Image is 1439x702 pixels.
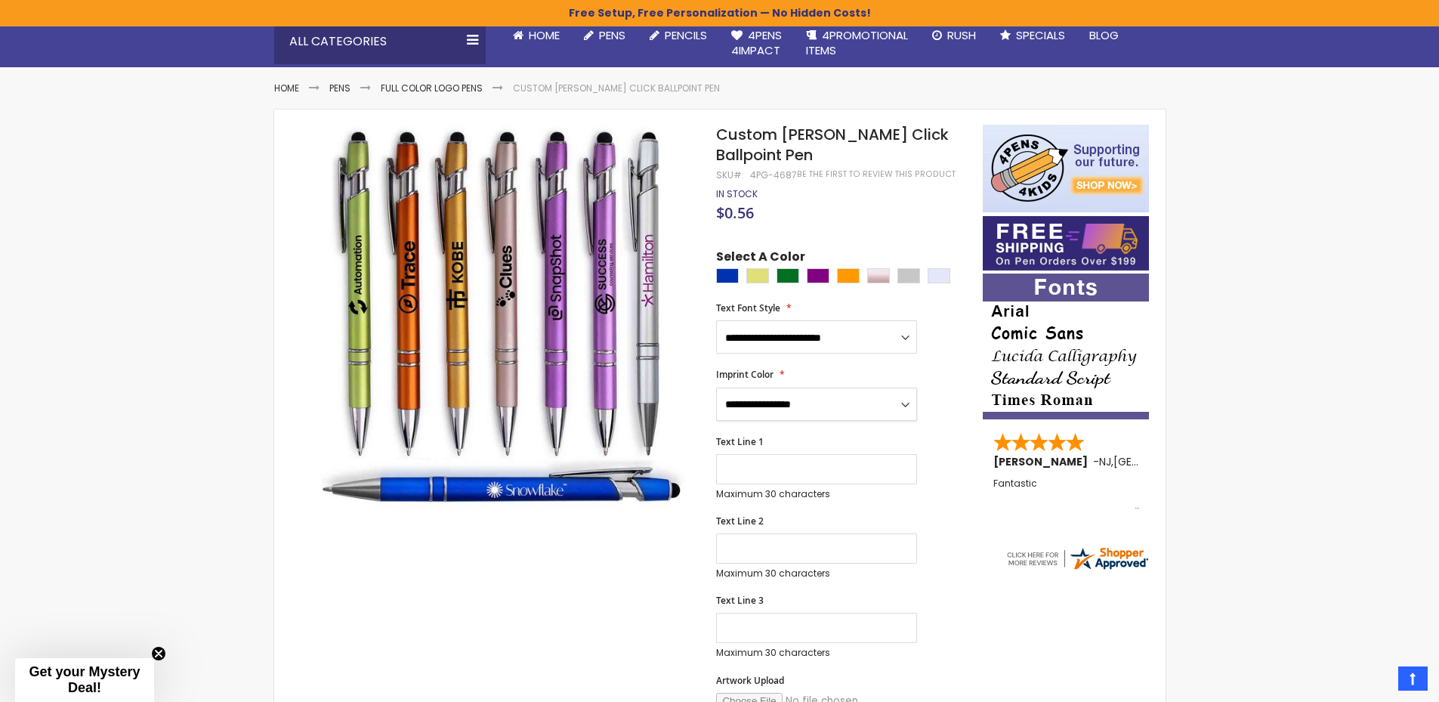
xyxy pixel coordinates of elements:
[716,268,739,283] div: Blue
[983,274,1149,419] img: font-personalization-examples
[529,27,560,43] span: Home
[716,203,754,223] span: $0.56
[1099,454,1111,469] span: NJ
[274,19,486,64] div: All Categories
[716,187,758,200] span: In stock
[746,268,769,283] div: Gold
[599,27,625,43] span: Pens
[719,19,794,68] a: 4Pens4impact
[501,19,572,52] a: Home
[716,302,780,314] span: Text Font Style
[716,594,764,607] span: Text Line 3
[897,268,920,283] div: Silver
[716,488,917,500] p: Maximum 30 characters
[983,125,1149,212] img: 4pens 4 kids
[794,19,920,68] a: 4PROMOTIONALITEMS
[750,169,797,181] div: 4PG-4687
[806,27,908,58] span: 4PROMOTIONAL ITEMS
[993,478,1140,511] div: Fantastic
[716,674,784,687] span: Artwork Upload
[837,268,860,283] div: Orange
[807,268,829,283] div: Purple
[988,19,1077,52] a: Specials
[1016,27,1065,43] span: Specials
[716,188,758,200] div: Availability
[1314,661,1439,702] iframe: Google Customer Reviews
[867,268,890,283] div: Rose Gold
[1005,562,1150,575] a: 4pens.com certificate URL
[15,658,154,702] div: Get your Mystery Deal!Close teaser
[983,216,1149,271] img: Free shipping on orders over $199
[928,268,950,283] div: Lavender
[29,664,140,695] span: Get your Mystery Deal!
[1077,19,1131,52] a: Blog
[716,249,805,269] span: Select A Color
[716,515,764,527] span: Text Line 2
[1093,454,1224,469] span: - ,
[274,82,299,94] a: Home
[947,27,976,43] span: Rush
[1089,27,1119,43] span: Blog
[920,19,988,52] a: Rush
[716,647,917,659] p: Maximum 30 characters
[716,368,774,381] span: Imprint Color
[329,82,350,94] a: Pens
[513,82,720,94] li: Custom [PERSON_NAME] Click Ballpoint Pen
[993,454,1093,469] span: [PERSON_NAME]
[716,124,949,165] span: Custom [PERSON_NAME] Click Ballpoint Pen
[716,435,764,448] span: Text Line 1
[797,169,956,180] a: Be the first to review this product
[1113,454,1224,469] span: [GEOGRAPHIC_DATA]
[1005,545,1150,572] img: 4pens.com widget logo
[304,123,696,515] img: Custom Alex II Click Ballpoint Pen
[716,169,744,181] strong: SKU
[151,646,166,661] button: Close teaser
[665,27,707,43] span: Pencils
[381,82,483,94] a: Full Color Logo Pens
[716,567,917,580] p: Maximum 30 characters
[777,268,799,283] div: Green
[638,19,719,52] a: Pencils
[731,27,782,58] span: 4Pens 4impact
[572,19,638,52] a: Pens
